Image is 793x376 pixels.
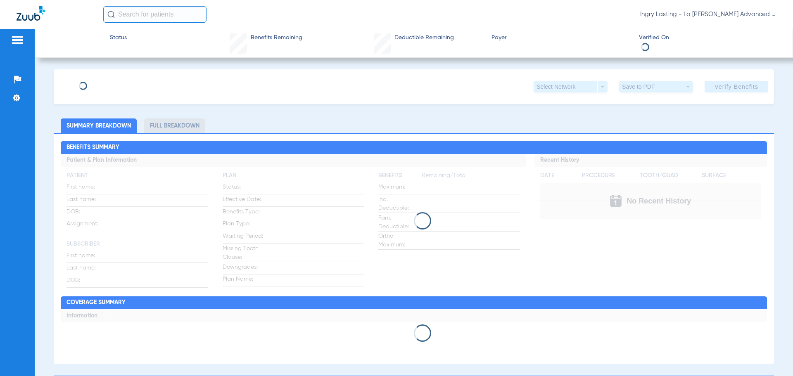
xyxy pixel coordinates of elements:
[61,296,767,310] h2: Coverage Summary
[110,33,127,42] span: Status
[11,35,24,45] img: hamburger-icon
[107,11,115,18] img: Search Icon
[103,6,207,23] input: Search for patients
[144,118,205,133] li: Full Breakdown
[394,33,454,42] span: Deductible Remaining
[251,33,302,42] span: Benefits Remaining
[640,10,776,19] span: Ingry Lasting - La [PERSON_NAME] Advanced Dentistry
[17,6,45,21] img: Zuub Logo
[61,118,137,133] li: Summary Breakdown
[491,33,632,42] span: Payer
[61,141,767,154] h2: Benefits Summary
[639,33,779,42] span: Verified On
